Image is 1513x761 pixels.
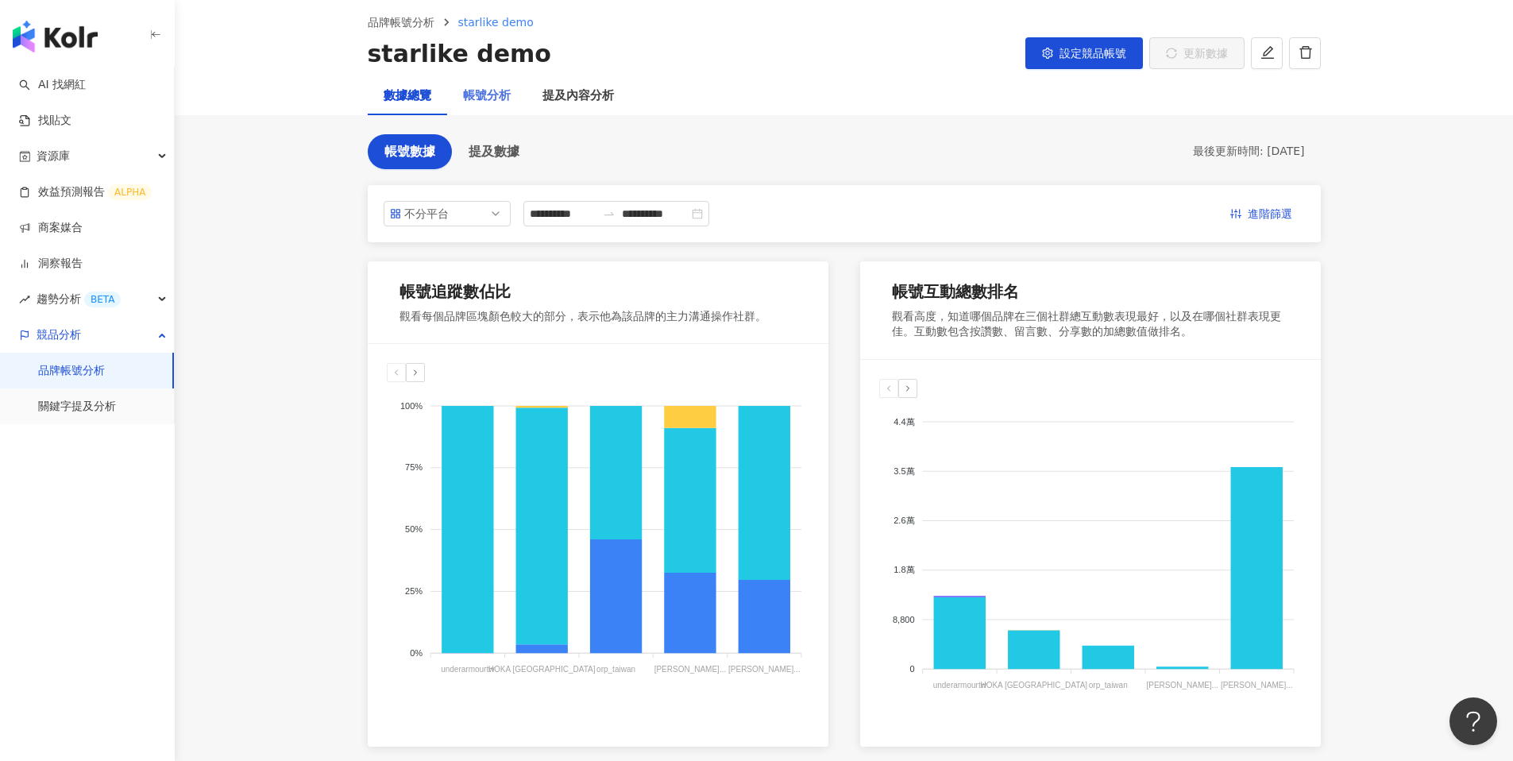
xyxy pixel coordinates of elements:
span: 帳號數據 [384,145,435,159]
button: 提及數據 [452,134,536,169]
tspan: [PERSON_NAME]... [728,666,801,674]
a: 商案媒合 [19,220,83,236]
button: 進階篩選 [1218,201,1305,226]
a: searchAI 找網紅 [19,77,86,93]
tspan: 75% [405,463,423,473]
span: starlike demo [458,16,534,29]
img: logo [13,21,98,52]
span: rise [19,294,30,305]
a: 效益預測報告ALPHA [19,184,152,200]
div: 數據總覽 [384,87,431,106]
button: 帳號數據 [368,134,452,169]
a: 找貼文 [19,113,71,129]
tspan: orp_taiwan [596,666,635,674]
button: 設定競品帳號 [1025,37,1143,69]
div: BETA [84,292,121,307]
div: 最後更新時間: [DATE] [1193,144,1305,160]
div: 帳號分析 [463,87,511,106]
tspan: 4.4萬 [894,417,914,427]
div: 觀看每個品牌區塊顏色較大的部分，表示他為該品牌的主力溝通操作社群。 [399,309,766,325]
div: starlike demo [368,37,551,71]
tspan: 25% [405,587,423,597]
tspan: 50% [405,525,423,535]
span: 設定競品帳號 [1059,47,1126,60]
tspan: [PERSON_NAME]... [1146,681,1218,690]
span: delete [1299,45,1313,60]
tspan: HOKA [GEOGRAPHIC_DATA] [980,681,1087,690]
tspan: underarmourtw [932,681,986,690]
div: 帳號追蹤數佔比 [399,280,511,303]
div: 帳號互動總數排名 [892,280,1019,303]
tspan: 100% [400,401,423,411]
tspan: underarmourtw [441,666,495,674]
button: 更新數據 [1149,37,1245,69]
tspan: 0 [909,664,914,674]
span: swap-right [603,207,616,220]
tspan: 0% [410,648,423,658]
a: 關鍵字提及分析 [38,399,116,415]
tspan: HOKA [GEOGRAPHIC_DATA] [488,666,595,674]
a: 品牌帳號分析 [38,363,105,379]
tspan: 1.8萬 [894,565,914,574]
a: 品牌帳號分析 [365,14,438,31]
div: 不分平台 [404,202,456,226]
div: 提及內容分析 [542,87,614,106]
a: 洞察報告 [19,256,83,272]
span: 趨勢分析 [37,281,121,317]
tspan: 8,800 [893,615,915,624]
tspan: 2.6萬 [894,516,914,525]
tspan: orp_taiwan [1088,681,1127,690]
span: 競品分析 [37,317,81,353]
span: setting [1042,48,1053,59]
span: 進階篩選 [1248,202,1292,227]
span: 提及數據 [469,145,519,159]
tspan: [PERSON_NAME]... [654,666,726,674]
span: to [603,207,616,220]
span: edit [1260,45,1275,60]
tspan: [PERSON_NAME]... [1220,681,1292,690]
iframe: Help Scout Beacon - Open [1449,697,1497,745]
tspan: 3.5萬 [894,466,914,476]
span: 資源庫 [37,138,70,174]
div: 觀看高度，知道哪個品牌在三個社群總互動數表現最好，以及在哪個社群表現更佳。互動數包含按讚數、留言數、分享數的加總數值做排名。 [892,309,1289,340]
